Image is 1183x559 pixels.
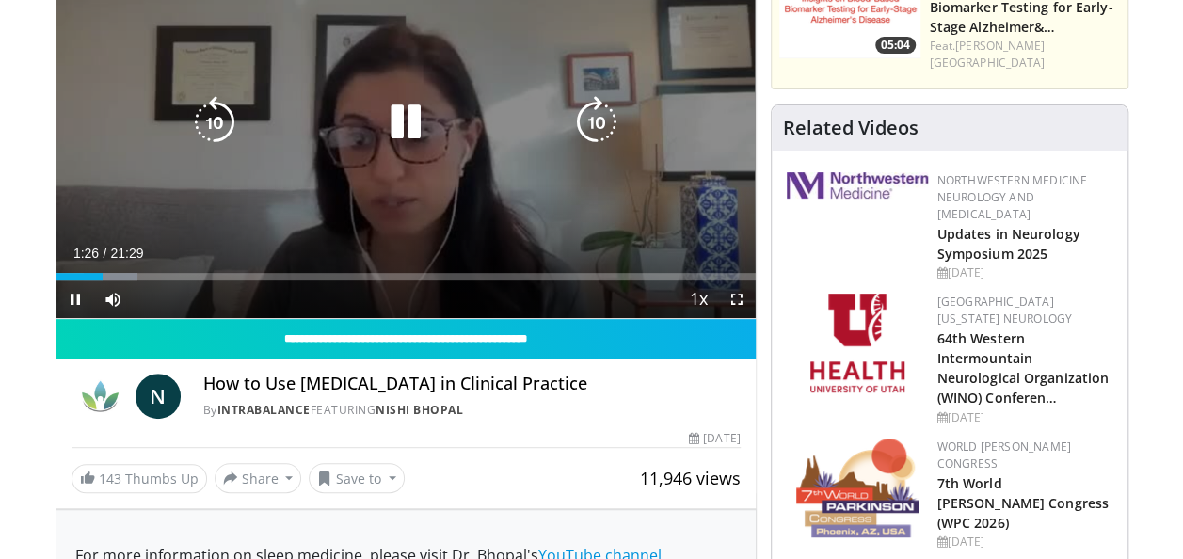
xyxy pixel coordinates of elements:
[689,430,740,447] div: [DATE]
[72,464,207,493] a: 143 Thumbs Up
[56,273,756,280] div: Progress Bar
[640,467,741,489] span: 11,946 views
[937,329,1110,407] a: 64th Western Intermountain Neurological Organization (WINO) Conferen…
[937,474,1109,532] a: 7th World [PERSON_NAME] Congress (WPC 2026)
[136,374,181,419] a: N
[73,246,99,261] span: 1:26
[930,38,1120,72] div: Feat.
[99,470,121,487] span: 143
[94,280,132,318] button: Mute
[937,409,1112,426] div: [DATE]
[937,439,1071,471] a: World [PERSON_NAME] Congress
[217,402,311,418] a: IntraBalance
[376,402,463,418] a: Nishi Bhopal
[110,246,143,261] span: 21:29
[875,37,916,54] span: 05:04
[937,225,1080,263] a: Updates in Neurology Symposium 2025
[203,402,741,419] div: By FEATURING
[203,374,741,394] h4: How to Use [MEDICAL_DATA] in Clinical Practice
[937,172,1088,222] a: Northwestern Medicine Neurology and [MEDICAL_DATA]
[72,374,128,419] img: IntraBalance
[796,439,919,537] img: 16fe1da8-a9a0-4f15-bd45-1dd1acf19c34.png.150x105_q85_autocrop_double_scale_upscale_version-0.2.png
[215,463,302,493] button: Share
[56,280,94,318] button: Pause
[810,294,904,392] img: f6362829-b0a3-407d-a044-59546adfd345.png.150x105_q85_autocrop_double_scale_upscale_version-0.2.png
[937,534,1112,551] div: [DATE]
[787,172,928,199] img: 2a462fb6-9365-492a-ac79-3166a6f924d8.png.150x105_q85_autocrop_double_scale_upscale_version-0.2.jpg
[309,463,405,493] button: Save to
[937,294,1072,327] a: [GEOGRAPHIC_DATA][US_STATE] Neurology
[930,38,1046,71] a: [PERSON_NAME][GEOGRAPHIC_DATA]
[783,117,919,139] h4: Related Videos
[104,246,107,261] span: /
[937,264,1112,281] div: [DATE]
[718,280,756,318] button: Fullscreen
[680,280,718,318] button: Playback Rate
